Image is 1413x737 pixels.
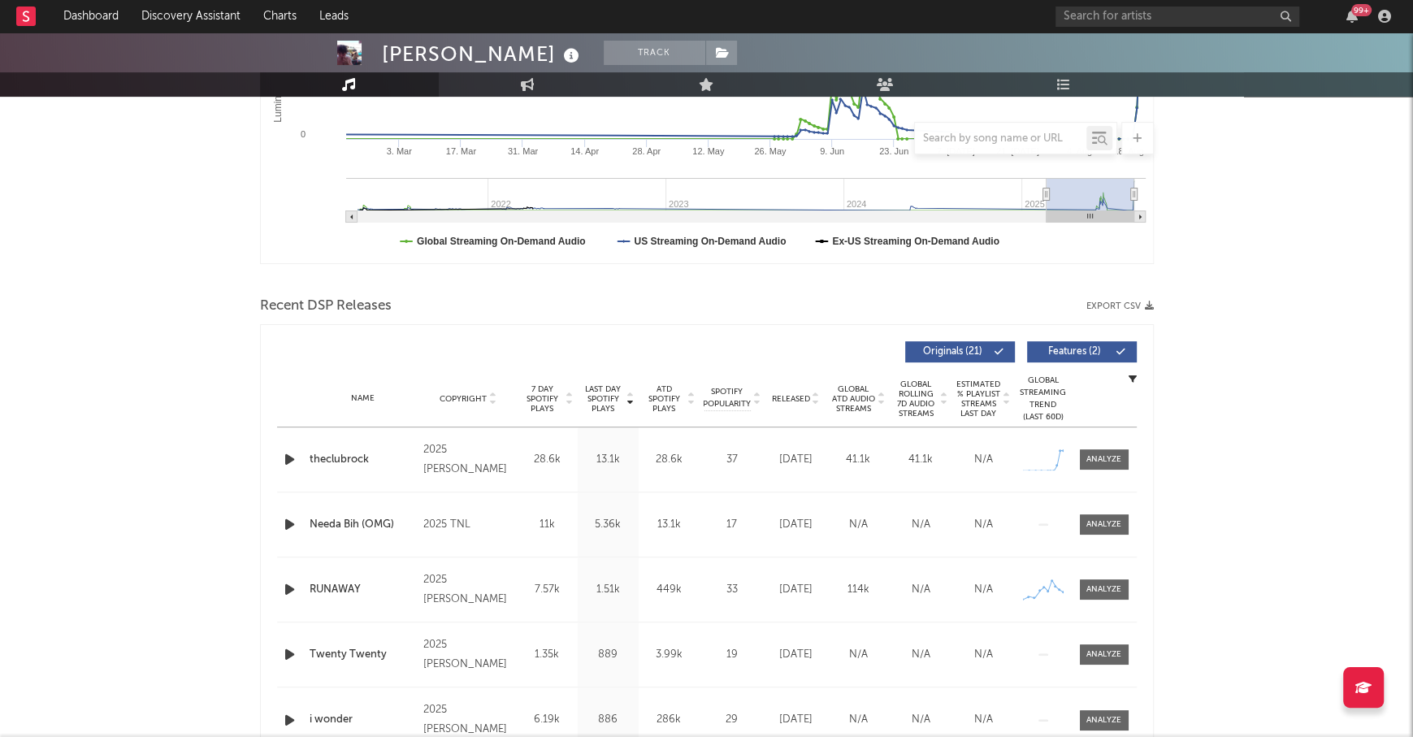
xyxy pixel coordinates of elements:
[643,452,696,468] div: 28.6k
[521,582,574,598] div: 7.57k
[423,635,512,674] div: 2025 [PERSON_NAME]
[521,647,574,663] div: 1.35k
[956,452,1011,468] div: N/A
[956,712,1011,728] div: N/A
[582,712,635,728] div: 886
[382,41,583,67] div: [PERSON_NAME]
[310,517,416,533] a: Needa Bih (OMG)
[831,452,886,468] div: 41.1k
[894,582,948,598] div: N/A
[1038,347,1112,357] span: Features ( 2 )
[703,386,751,410] span: Spotify Popularity
[704,712,761,728] div: 29
[521,712,574,728] div: 6.19k
[643,384,686,414] span: ATD Spotify Plays
[521,517,574,533] div: 11k
[831,384,876,414] span: Global ATD Audio Streams
[832,236,999,247] text: Ex-US Streaming On-Demand Audio
[704,452,761,468] div: 37
[956,379,1001,418] span: Estimated % Playlist Streams Last Day
[956,582,1011,598] div: N/A
[440,394,487,404] span: Copyright
[956,647,1011,663] div: N/A
[894,712,948,728] div: N/A
[769,712,823,728] div: [DATE]
[643,712,696,728] div: 286k
[769,647,823,663] div: [DATE]
[831,582,886,598] div: 114k
[831,517,886,533] div: N/A
[1055,7,1299,27] input: Search for artists
[310,712,416,728] a: i wonder
[643,647,696,663] div: 3.99k
[1086,301,1154,311] button: Export CSV
[582,384,625,414] span: Last Day Spotify Plays
[956,517,1011,533] div: N/A
[894,517,948,533] div: N/A
[417,236,586,247] text: Global Streaming On-Demand Audio
[894,647,948,663] div: N/A
[831,647,886,663] div: N/A
[1351,4,1372,16] div: 99 +
[582,452,635,468] div: 13.1k
[634,236,786,247] text: US Streaming On-Demand Audio
[704,582,761,598] div: 33
[831,712,886,728] div: N/A
[704,647,761,663] div: 19
[423,570,512,609] div: 2025 [PERSON_NAME]
[582,517,635,533] div: 5.36k
[894,379,938,418] span: Global Rolling 7D Audio Streams
[905,341,1015,362] button: Originals(21)
[260,297,392,316] span: Recent DSP Releases
[310,647,416,663] a: Twenty Twenty
[310,582,416,598] a: RUNAWAY
[310,452,416,468] a: theclubrock
[582,647,635,663] div: 889
[1346,10,1358,23] button: 99+
[582,582,635,598] div: 1.51k
[521,384,564,414] span: 7 Day Spotify Plays
[769,517,823,533] div: [DATE]
[423,515,512,535] div: 2025 TNL
[310,392,416,405] div: Name
[1027,341,1137,362] button: Features(2)
[769,452,823,468] div: [DATE]
[643,582,696,598] div: 449k
[915,132,1086,145] input: Search by song name or URL
[1019,375,1068,423] div: Global Streaming Trend (Last 60D)
[704,517,761,533] div: 17
[894,452,948,468] div: 41.1k
[772,394,810,404] span: Released
[643,517,696,533] div: 13.1k
[423,440,512,479] div: 2025 [PERSON_NAME]
[916,347,990,357] span: Originals ( 21 )
[604,41,705,65] button: Track
[769,582,823,598] div: [DATE]
[521,452,574,468] div: 28.6k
